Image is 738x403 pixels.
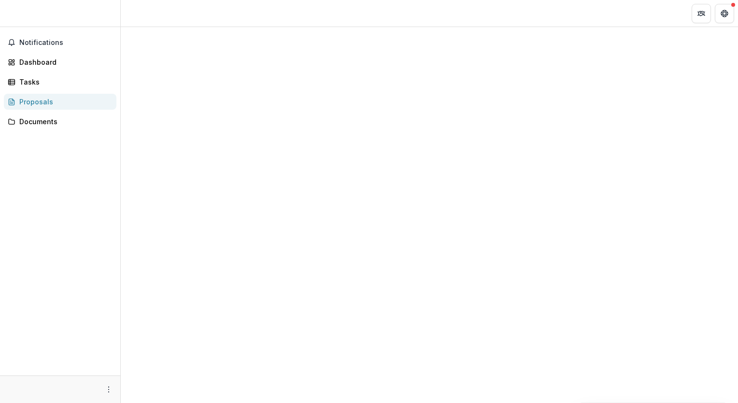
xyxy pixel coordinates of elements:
[4,74,116,90] a: Tasks
[4,35,116,50] button: Notifications
[4,54,116,70] a: Dashboard
[715,4,734,23] button: Get Help
[19,57,109,67] div: Dashboard
[4,114,116,130] a: Documents
[4,94,116,110] a: Proposals
[19,97,109,107] div: Proposals
[19,39,113,47] span: Notifications
[103,384,114,395] button: More
[19,77,109,87] div: Tasks
[19,116,109,127] div: Documents
[692,4,711,23] button: Partners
